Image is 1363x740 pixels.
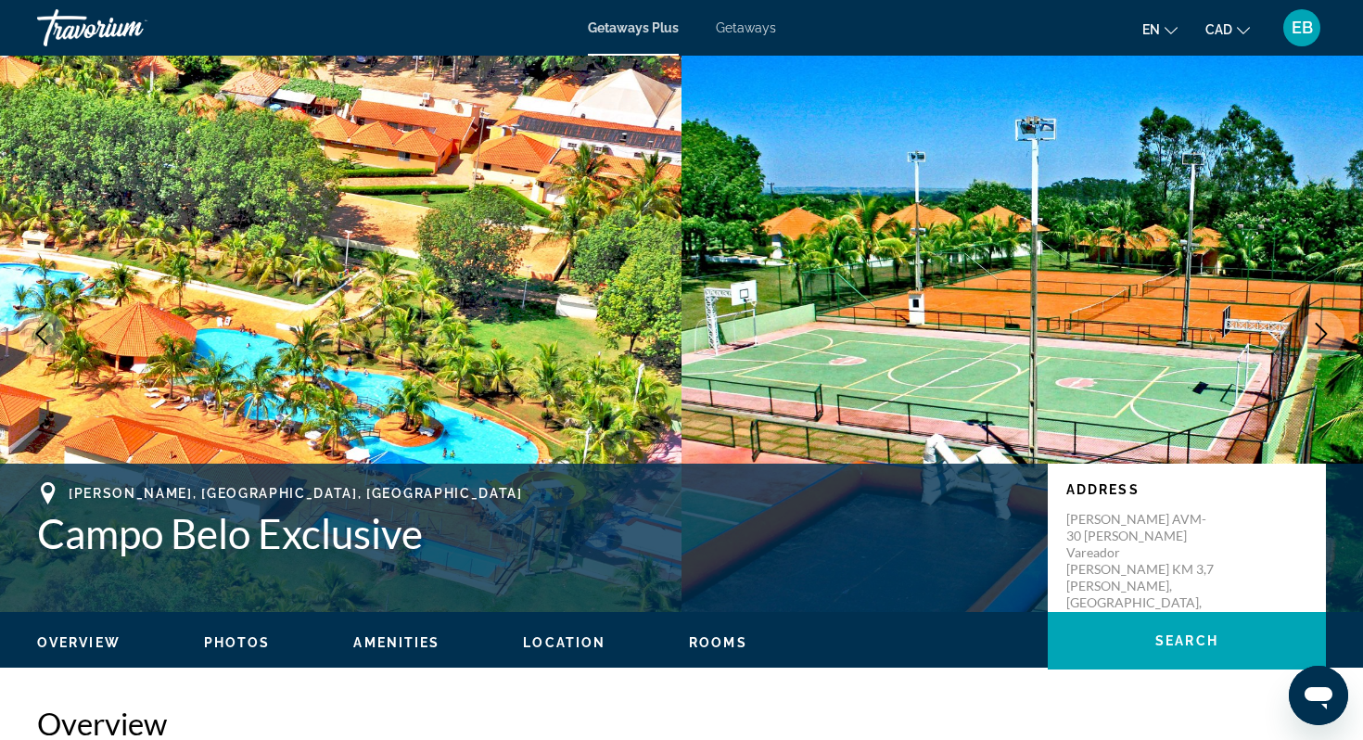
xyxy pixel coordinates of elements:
button: Next image [1298,311,1344,357]
button: Amenities [353,634,439,651]
button: User Menu [1278,8,1326,47]
button: Rooms [689,634,747,651]
span: Photos [204,635,271,650]
span: en [1142,22,1160,37]
button: Change language [1142,16,1178,43]
button: Change currency [1205,16,1250,43]
button: Overview [37,634,121,651]
button: Location [523,634,605,651]
span: Overview [37,635,121,650]
span: CAD [1205,22,1232,37]
span: Location [523,635,605,650]
h1: Campo Belo Exclusive [37,509,1029,557]
p: Address [1066,482,1307,497]
a: Getaways Plus [588,20,679,35]
iframe: Button to launch messaging window [1289,666,1348,725]
span: EB [1292,19,1313,37]
button: Search [1048,612,1326,670]
button: Photos [204,634,271,651]
a: Travorium [37,4,223,52]
span: [PERSON_NAME], [GEOGRAPHIC_DATA], [GEOGRAPHIC_DATA] [69,486,523,501]
span: Search [1155,633,1218,648]
p: [PERSON_NAME] AVM-30 [PERSON_NAME] Vareador [PERSON_NAME] KM 3,7 [PERSON_NAME], [GEOGRAPHIC_DATA]... [1066,511,1215,628]
button: Previous image [19,311,65,357]
span: Rooms [689,635,747,650]
span: Amenities [353,635,439,650]
a: Getaways [716,20,776,35]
